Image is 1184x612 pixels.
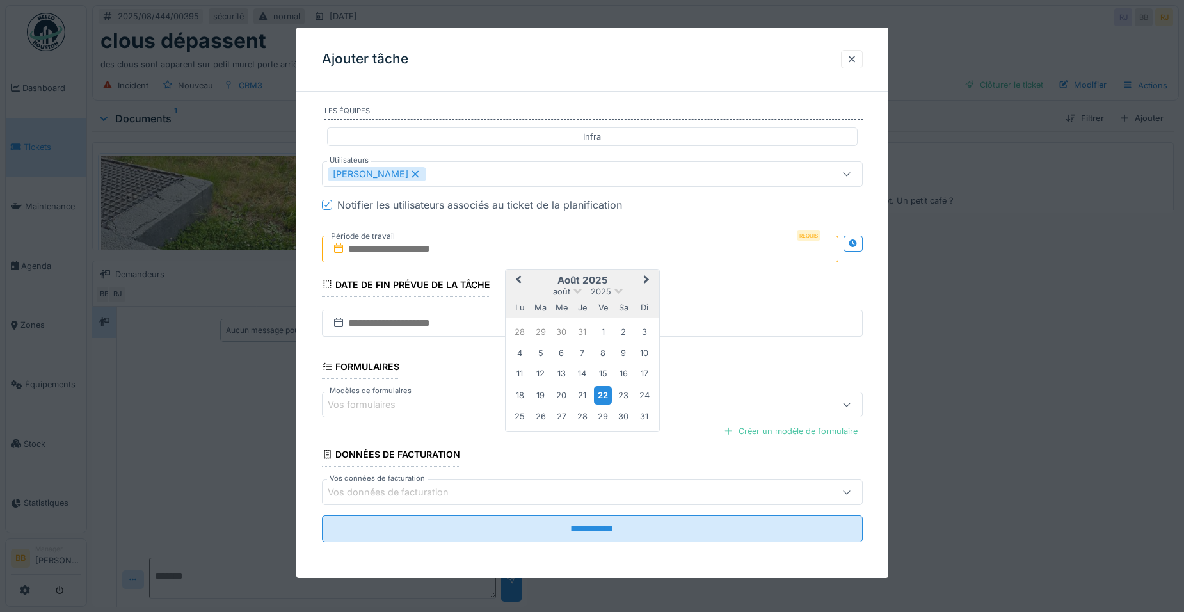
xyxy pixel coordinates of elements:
[328,398,413,412] div: Vos formulaires
[532,299,549,316] div: mardi
[322,51,408,67] h3: Ajouter tâche
[327,385,414,396] label: Modèles de formulaires
[636,299,653,316] div: dimanche
[337,197,622,213] div: Notifier les utilisateurs associés au ticket de la planification
[552,323,570,341] div: Choose mercredi 30 juillet 2025
[615,408,632,425] div: Choose samedi 30 août 2025
[573,344,591,362] div: Choose jeudi 7 août 2025
[328,167,426,181] div: [PERSON_NAME]
[327,155,371,166] label: Utilisateurs
[636,387,653,404] div: Choose dimanche 24 août 2025
[330,229,396,243] label: Période de travail
[511,387,529,404] div: Choose lundi 18 août 2025
[511,344,529,362] div: Choose lundi 4 août 2025
[553,287,570,296] span: août
[532,323,549,341] div: Choose mardi 29 juillet 2025
[594,408,611,425] div: Choose vendredi 29 août 2025
[509,322,655,427] div: Month août, 2025
[552,387,570,404] div: Choose mercredi 20 août 2025
[594,299,611,316] div: vendredi
[507,271,527,291] button: Previous Month
[324,106,863,120] label: Les équipes
[322,275,491,297] div: Date de fin prévue de la tâche
[532,387,549,404] div: Choose mardi 19 août 2025
[552,299,570,316] div: mercredi
[511,299,529,316] div: lundi
[573,408,591,425] div: Choose jeudi 28 août 2025
[594,365,611,382] div: Choose vendredi 15 août 2025
[636,365,653,382] div: Choose dimanche 17 août 2025
[511,365,529,382] div: Choose lundi 11 août 2025
[573,299,591,316] div: jeudi
[327,473,428,484] label: Vos données de facturation
[615,344,632,362] div: Choose samedi 9 août 2025
[532,408,549,425] div: Choose mardi 26 août 2025
[594,344,611,362] div: Choose vendredi 8 août 2025
[322,445,461,467] div: Données de facturation
[591,287,611,296] span: 2025
[583,131,601,143] div: Infra
[552,365,570,382] div: Choose mercredi 13 août 2025
[322,357,400,379] div: Formulaires
[511,323,529,341] div: Choose lundi 28 juillet 2025
[532,365,549,382] div: Choose mardi 12 août 2025
[636,408,653,425] div: Choose dimanche 31 août 2025
[532,344,549,362] div: Choose mardi 5 août 2025
[552,344,570,362] div: Choose mercredi 6 août 2025
[511,408,529,425] div: Choose lundi 25 août 2025
[573,365,591,382] div: Choose jeudi 14 août 2025
[506,275,659,286] h2: août 2025
[636,344,653,362] div: Choose dimanche 10 août 2025
[615,365,632,382] div: Choose samedi 16 août 2025
[615,299,632,316] div: samedi
[615,387,632,404] div: Choose samedi 23 août 2025
[573,323,591,341] div: Choose jeudi 31 juillet 2025
[615,323,632,341] div: Choose samedi 2 août 2025
[328,485,467,499] div: Vos données de facturation
[573,387,591,404] div: Choose jeudi 21 août 2025
[637,271,658,291] button: Next Month
[636,323,653,341] div: Choose dimanche 3 août 2025
[552,408,570,425] div: Choose mercredi 27 août 2025
[594,323,611,341] div: Choose vendredi 1 août 2025
[797,230,820,241] div: Requis
[594,386,611,405] div: Choose vendredi 22 août 2025
[718,423,863,440] div: Créer un modèle de formulaire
